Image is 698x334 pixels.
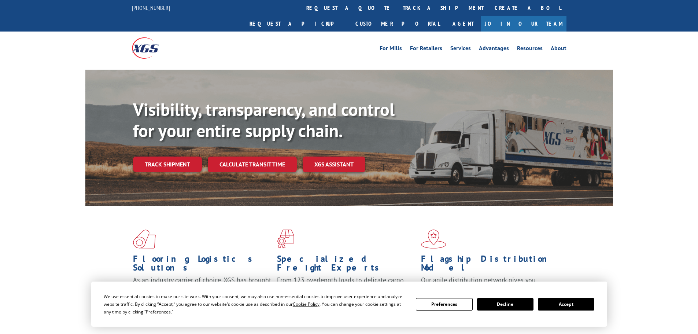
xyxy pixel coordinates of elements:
[551,45,566,54] a: About
[479,45,509,54] a: Advantages
[421,276,556,293] span: Our agile distribution network gives you nationwide inventory management on demand.
[277,254,416,276] h1: Specialized Freight Experts
[421,230,446,249] img: xgs-icon-flagship-distribution-model-red
[132,4,170,11] a: [PHONE_NUMBER]
[208,157,297,172] a: Calculate transit time
[146,309,171,315] span: Preferences
[277,230,294,249] img: xgs-icon-focused-on-flooring-red
[538,298,594,311] button: Accept
[133,230,156,249] img: xgs-icon-total-supply-chain-intelligence-red
[303,157,365,172] a: XGS ASSISTANT
[517,45,543,54] a: Resources
[293,301,320,307] span: Cookie Policy
[450,45,471,54] a: Services
[380,45,402,54] a: For Mills
[445,16,481,32] a: Agent
[277,276,416,308] p: From 123 overlength loads to delicate cargo, our experienced staff knows the best way to move you...
[244,16,350,32] a: Request a pickup
[133,98,395,142] b: Visibility, transparency, and control for your entire supply chain.
[477,298,533,311] button: Decline
[481,16,566,32] a: Join Our Team
[416,298,472,311] button: Preferences
[133,276,271,302] span: As an industry carrier of choice, XGS has brought innovation and dedication to flooring logistics...
[91,282,607,327] div: Cookie Consent Prompt
[421,254,559,276] h1: Flagship Distribution Model
[104,293,407,316] div: We use essential cookies to make our site work. With your consent, we may also use non-essential ...
[133,254,272,276] h1: Flooring Logistics Solutions
[350,16,445,32] a: Customer Portal
[410,45,442,54] a: For Retailers
[133,157,202,172] a: Track shipment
